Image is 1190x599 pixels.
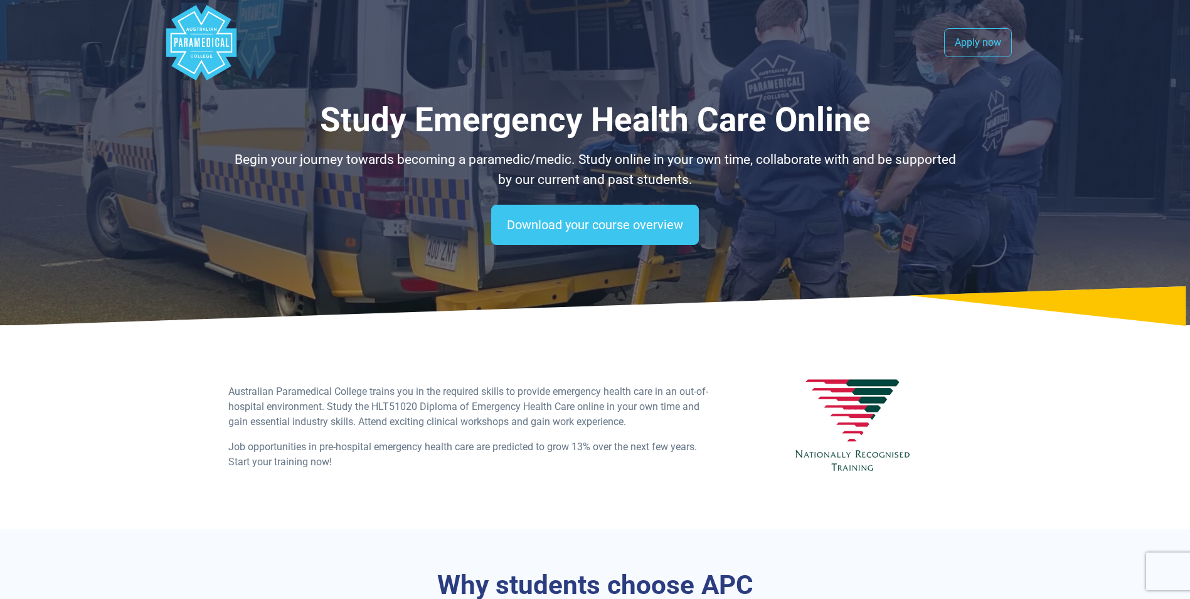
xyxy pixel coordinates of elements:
p: Australian Paramedical College trains you in the required skills to provide emergency health care... [228,384,713,429]
a: Download your course overview [491,205,699,245]
a: Apply now [944,28,1012,57]
p: Job opportunities in pre-hospital emergency health care are predicted to grow 13% over the next f... [228,440,713,470]
p: Begin your journey towards becoming a paramedic/medic. Study online in your own time, collaborate... [228,150,962,190]
div: Australian Paramedical College [164,5,239,80]
h1: Study Emergency Health Care Online [228,100,962,140]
